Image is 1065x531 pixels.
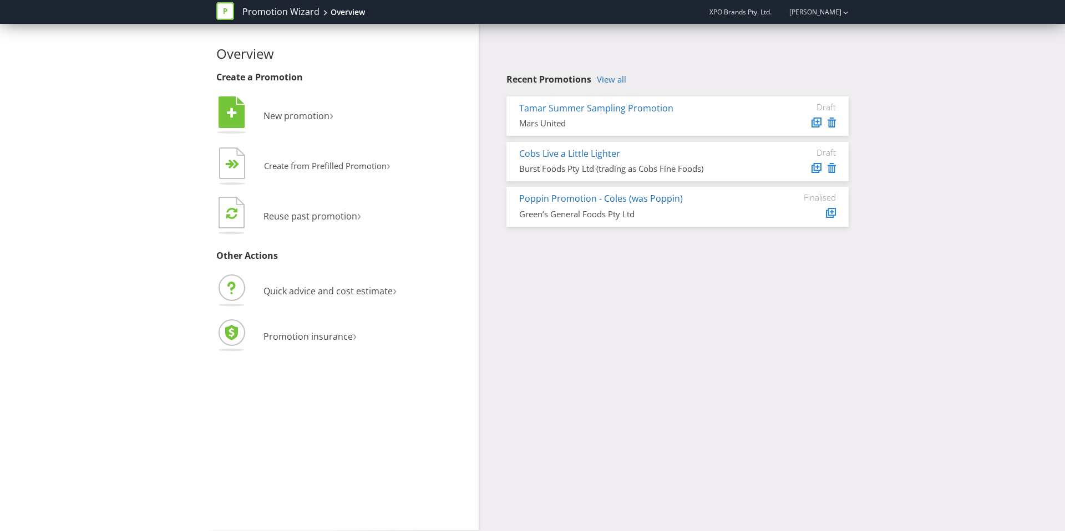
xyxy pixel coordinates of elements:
[519,192,683,205] a: Poppin Promotion - Coles (was Poppin)
[597,75,626,84] a: View all
[226,207,237,219] tspan: 
[709,7,772,17] span: XPO Brands Pty. Ltd.
[519,208,753,220] div: Green’s General Foods Pty Ltd
[264,160,387,171] span: Create from Prefilled Promotion
[331,7,365,18] div: Overview
[769,192,836,202] div: Finalised
[519,118,753,129] div: Mars United
[263,210,357,222] span: Reuse past promotion
[519,102,673,114] a: Tamar Summer Sampling Promotion
[353,326,357,344] span: ›
[216,145,391,189] button: Create from Prefilled Promotion›
[769,102,836,112] div: Draft
[232,159,240,170] tspan: 
[216,251,470,261] h3: Other Actions
[216,285,397,297] a: Quick advice and cost estimate›
[242,6,319,18] a: Promotion Wizard
[519,147,620,160] a: Cobs Live a Little Lighter
[769,147,836,157] div: Draft
[506,73,591,85] span: Recent Promotions
[387,156,390,173] span: ›
[357,206,361,224] span: ›
[216,330,357,343] a: Promotion insurance›
[263,330,353,343] span: Promotion insurance
[778,7,841,17] a: [PERSON_NAME]
[216,47,470,61] h2: Overview
[329,105,333,124] span: ›
[263,110,329,122] span: New promotion
[263,285,393,297] span: Quick advice and cost estimate
[519,163,753,175] div: Burst Foods Pty Ltd (trading as Cobs Fine Foods)
[227,107,237,119] tspan: 
[216,73,470,83] h3: Create a Promotion
[393,280,397,299] span: ›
